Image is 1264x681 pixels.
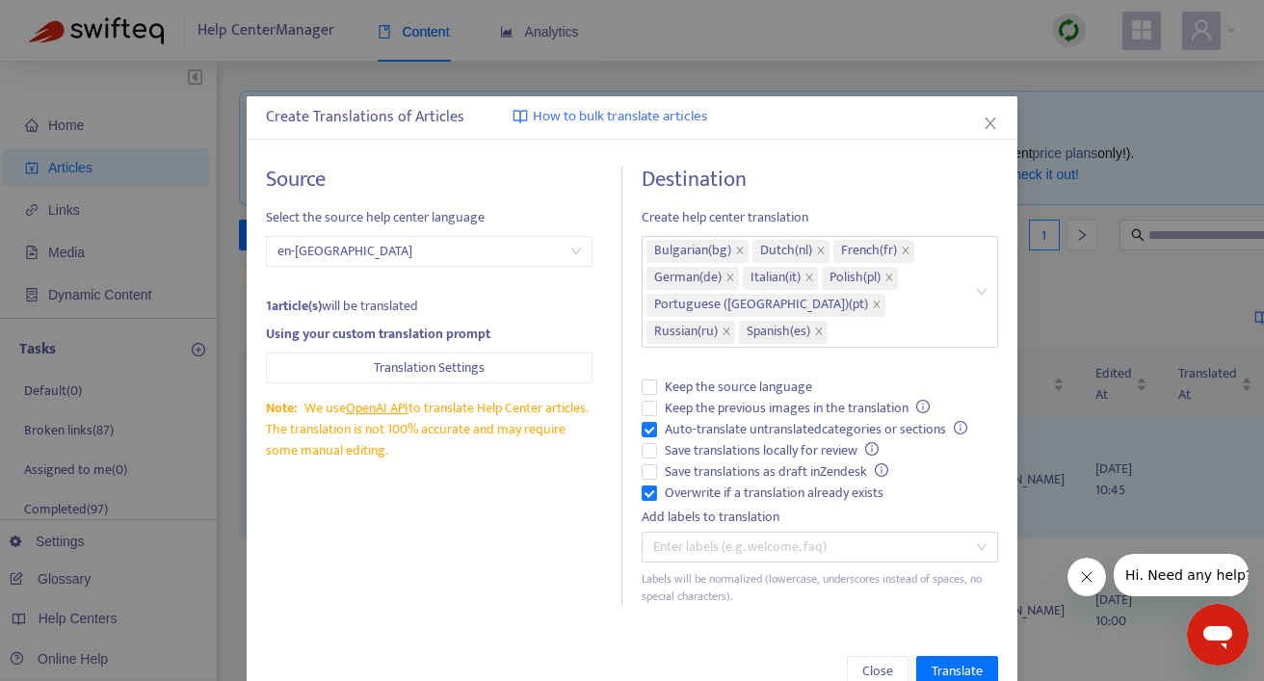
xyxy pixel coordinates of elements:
[642,207,998,228] span: Create help center translation
[760,240,812,263] span: Dutch ( nl )
[657,398,937,419] span: Keep the previous images in the translation
[747,321,810,344] span: Spanish ( es )
[642,167,998,193] h4: Destination
[513,109,528,124] img: image-link
[865,442,879,456] span: info-circle
[533,106,707,128] span: How to bulk translate articles
[374,357,485,379] span: Translation Settings
[841,240,897,263] span: French ( fr )
[884,273,894,284] span: close
[657,419,975,440] span: Auto-translate untranslated categories or sections
[816,246,826,257] span: close
[277,237,581,266] span: en-gb
[657,461,896,483] span: Save translations as draft in Zendesk
[266,324,592,345] div: Using your custom translation prompt
[654,321,718,344] span: Russian ( ru )
[266,296,592,317] div: will be translated
[654,267,722,290] span: German ( de )
[750,267,801,290] span: Italian ( it )
[266,353,592,383] button: Translation Settings
[875,463,888,477] span: info-circle
[266,167,592,193] h4: Source
[1187,604,1249,666] iframe: Button to launch messaging window
[804,273,814,284] span: close
[266,207,592,228] span: Select the source help center language
[983,116,998,131] span: close
[814,327,824,338] span: close
[916,400,930,413] span: info-circle
[266,295,322,317] strong: 1 article(s)
[513,106,707,128] a: How to bulk translate articles
[12,13,139,29] span: Hi. Need any help?
[735,246,745,257] span: close
[1114,554,1249,596] iframe: Message from company
[266,398,592,461] div: We use to translate Help Center articles. The translation is not 100% accurate and may require so...
[901,246,910,257] span: close
[266,106,998,129] div: Create Translations of Articles
[346,397,408,419] a: OpenAI API
[725,273,735,284] span: close
[657,377,820,398] span: Keep the source language
[1067,558,1106,596] iframe: Close message
[872,300,882,311] span: close
[980,113,1001,134] button: Close
[654,240,731,263] span: Bulgarian ( bg )
[266,397,297,419] span: Note:
[722,327,731,338] span: close
[642,507,998,528] div: Add labels to translation
[642,570,998,607] div: Labels will be normalized (lowercase, underscores instead of spaces, no special characters).
[657,440,886,461] span: Save translations locally for review
[954,421,967,434] span: info-circle
[829,267,881,290] span: Polish ( pl )
[654,294,868,317] span: Portuguese ([GEOGRAPHIC_DATA]) ( pt )
[657,483,891,504] span: Overwrite if a translation already exists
